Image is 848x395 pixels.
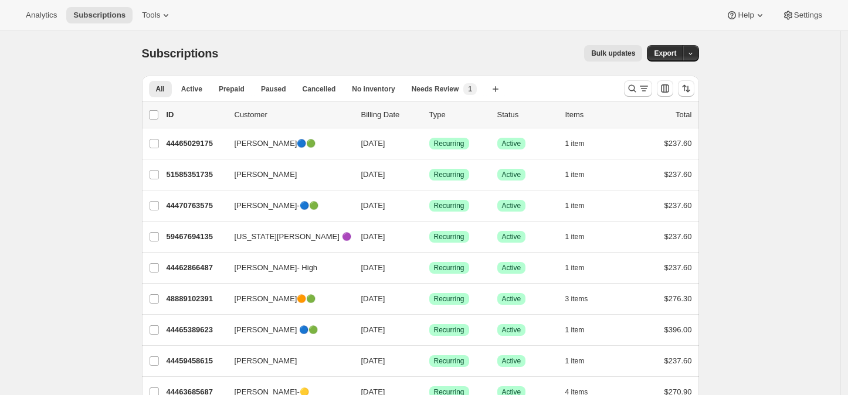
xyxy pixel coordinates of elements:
button: Create new view [486,81,505,97]
button: Tools [135,7,179,23]
span: Needs Review [412,84,459,94]
p: 44459458615 [167,355,225,367]
button: 1 item [565,260,598,276]
span: $237.60 [664,232,692,241]
span: Active [502,263,521,273]
span: Analytics [26,11,57,20]
p: Total [676,109,691,121]
span: Active [502,201,521,210]
span: [DATE] [361,139,385,148]
button: 1 item [565,135,598,152]
span: Prepaid [219,84,245,94]
span: All [156,84,165,94]
span: [PERSON_NAME]🔵🟢 [235,138,316,149]
button: [PERSON_NAME] 🔵🟢 [228,321,345,339]
span: Recurring [434,294,464,304]
p: 44465029175 [167,138,225,149]
span: [PERSON_NAME] 🔵🟢 [235,324,318,336]
button: 1 item [565,353,598,369]
button: [PERSON_NAME] [228,352,345,370]
div: 44470763575[PERSON_NAME]-🔵🟢[DATE]SuccessRecurringSuccessActive1 item$237.60 [167,197,692,214]
span: Active [502,294,521,304]
div: 44465029175[PERSON_NAME]🔵🟢[DATE]SuccessRecurringSuccessActive1 item$237.60 [167,135,692,152]
button: Search and filter results [624,80,652,97]
span: 1 item [565,356,585,366]
button: 1 item [565,322,598,338]
span: [DATE] [361,263,385,272]
span: Active [502,139,521,148]
span: 1 item [565,263,585,273]
span: 1 [468,84,472,94]
p: Billing Date [361,109,420,121]
span: Recurring [434,139,464,148]
div: 59467694135[US_STATE][PERSON_NAME] 🟣[DATE]SuccessRecurringSuccessActive1 item$237.60 [167,229,692,245]
span: 1 item [565,170,585,179]
span: $237.60 [664,170,692,179]
button: 3 items [565,291,601,307]
span: Subscriptions [73,11,125,20]
button: [US_STATE][PERSON_NAME] 🟣 [228,227,345,246]
span: 1 item [565,325,585,335]
span: Recurring [434,325,464,335]
button: Sort the results [678,80,694,97]
span: [PERSON_NAME]- High [235,262,318,274]
span: $237.60 [664,201,692,210]
button: [PERSON_NAME]🟠🟢 [228,290,345,308]
span: Export [654,49,676,58]
button: [PERSON_NAME]-🔵🟢 [228,196,345,215]
div: 44465389623[PERSON_NAME] 🔵🟢[DATE]SuccessRecurringSuccessActive1 item$396.00 [167,322,692,338]
span: [DATE] [361,325,385,334]
span: 1 item [565,139,585,148]
span: Active [502,356,521,366]
p: Customer [235,109,352,121]
div: Items [565,109,624,121]
span: Bulk updates [591,49,635,58]
div: 44459458615[PERSON_NAME][DATE]SuccessRecurringSuccessActive1 item$237.60 [167,353,692,369]
span: [DATE] [361,201,385,210]
span: $237.60 [664,263,692,272]
button: [PERSON_NAME]🔵🟢 [228,134,345,153]
button: 1 item [565,166,598,183]
span: $396.00 [664,325,692,334]
div: IDCustomerBilling DateTypeStatusItemsTotal [167,109,692,121]
p: 51585351735 [167,169,225,181]
div: Type [429,109,488,121]
p: 44462866487 [167,262,225,274]
span: [US_STATE][PERSON_NAME] 🟣 [235,231,351,243]
span: [DATE] [361,294,385,303]
span: Active [502,232,521,241]
span: [DATE] [361,170,385,179]
p: Status [497,109,556,121]
span: [PERSON_NAME] [235,355,297,367]
span: [PERSON_NAME]-🔵🟢 [235,200,318,212]
span: $237.60 [664,139,692,148]
span: 1 item [565,232,585,241]
span: 1 item [565,201,585,210]
span: Recurring [434,201,464,210]
span: Active [181,84,202,94]
span: Paused [261,84,286,94]
button: [PERSON_NAME]- High [228,258,345,277]
p: 59467694135 [167,231,225,243]
div: 44462866487[PERSON_NAME]- High[DATE]SuccessRecurringSuccessActive1 item$237.60 [167,260,692,276]
button: Export [647,45,683,62]
span: [DATE] [361,232,385,241]
span: 3 items [565,294,588,304]
span: Recurring [434,170,464,179]
p: 48889102391 [167,293,225,305]
p: 44470763575 [167,200,225,212]
button: 1 item [565,197,598,214]
span: $237.60 [664,356,692,365]
span: Recurring [434,232,464,241]
span: Recurring [434,263,464,273]
span: Settings [794,11,822,20]
span: [DATE] [361,356,385,365]
span: Cancelled [303,84,336,94]
div: 48889102391[PERSON_NAME]🟠🟢[DATE]SuccessRecurringSuccessActive3 items$276.30 [167,291,692,307]
button: Subscriptions [66,7,133,23]
button: Customize table column order and visibility [657,80,673,97]
span: Recurring [434,356,464,366]
span: Tools [142,11,160,20]
span: Active [502,325,521,335]
span: Active [502,170,521,179]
